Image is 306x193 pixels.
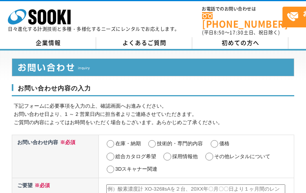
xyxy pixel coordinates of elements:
th: お問い合わせ内容 [12,135,99,178]
span: 初めての方へ [222,38,259,47]
p: 下記フォームに必要事項を入力の上、確認画面へお進みください。 お問い合わせ日より、1 ～ 2 営業日内に担当者よりご連絡させていただきます。 ご質問の内容によってはお時間をいただく場合もございま... [14,102,294,126]
a: 初めての方へ [192,37,288,49]
span: 8:50 [214,29,225,36]
label: 価格 [219,141,229,146]
label: 採用情報他 [172,153,198,159]
label: 技術的・専門的内容 [157,141,203,146]
p: 日々進化する計測技術と多種・多様化するニーズにレンタルでお応えします。 [8,27,180,31]
span: ※必須 [33,182,50,188]
a: よくあるご質問 [96,37,192,49]
label: 在庫・納期 [115,141,141,146]
span: ※必須 [58,139,75,145]
h3: お問い合わせ内容の入力 [12,84,294,97]
span: 17:30 [229,29,244,36]
img: お問い合わせ [12,58,294,76]
label: その他レンタルについて [214,153,270,159]
label: 総合カタログ希望 [115,153,156,159]
label: 3Dスキャナー関連 [115,166,158,172]
a: [PHONE_NUMBER] [202,12,282,28]
span: お電話でのお問い合わせは [202,7,282,11]
span: (平日 ～ 土日、祝日除く) [202,29,280,36]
